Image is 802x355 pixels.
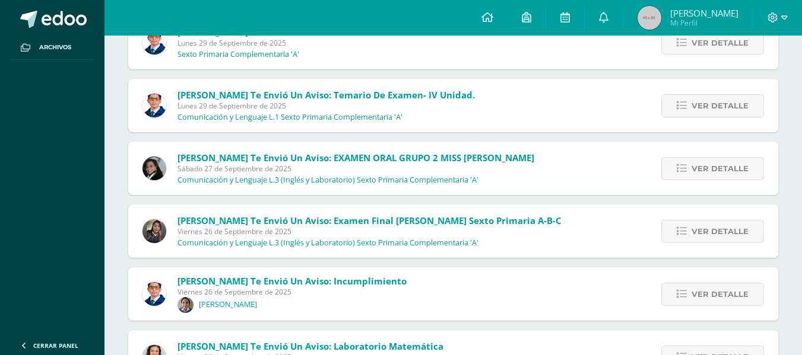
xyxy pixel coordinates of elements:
span: Archivos [39,43,71,52]
span: [PERSON_NAME] te envió un aviso: EXAMEN ORAL GRUPO 2 MISS [PERSON_NAME] [177,152,534,164]
img: 45x45 [638,6,661,30]
span: [PERSON_NAME] te envió un aviso: Laboratorio Matemática [177,340,443,352]
p: Comunicación y Lenguaje L.3 (Inglés y Laboratorio) Sexto Primaria Complementaria 'A' [177,175,478,185]
span: Sábado 27 de Septiembre de 2025 [177,164,534,174]
p: Sexto Primaria Complementaria 'A' [177,50,299,59]
span: Viernes 26 de Septiembre de 2025 [177,287,407,297]
img: 059ccfba660c78d33e1d6e9d5a6a4bb6.png [142,31,166,55]
span: Lunes 29 de Septiembre de 2025 [177,38,415,48]
a: Archivos [9,36,95,60]
span: [PERSON_NAME] [670,7,738,19]
span: Cerrar panel [33,341,78,350]
img: 7bd163c6daa573cac875167af135d202.png [142,156,166,180]
img: 059ccfba660c78d33e1d6e9d5a6a4bb6.png [142,94,166,117]
span: Ver detalle [692,220,749,242]
span: [PERSON_NAME] te envió un aviso: Temario de examen- IV Unidad. [177,89,475,101]
span: Mi Perfil [670,18,738,28]
span: [PERSON_NAME] te envió un aviso: Examen final [PERSON_NAME] Sexto Primaria A-B-C [177,215,562,226]
span: Ver detalle [692,158,749,180]
span: Lunes 29 de Septiembre de 2025 [177,101,475,111]
img: f727c7009b8e908c37d274233f9e6ae1.png [142,219,166,243]
span: [PERSON_NAME] te envió un aviso: Incumplimiento [177,275,407,287]
p: Comunicación y Lenguaje L.3 (Inglés y Laboratorio) Sexto Primaria Complementaria 'A' [177,238,478,248]
span: Ver detalle [692,95,749,117]
p: [PERSON_NAME] [199,300,257,309]
span: Ver detalle [692,32,749,54]
span: Viernes 26 de Septiembre de 2025 [177,226,562,236]
span: Ver detalle [692,283,749,305]
img: 059ccfba660c78d33e1d6e9d5a6a4bb6.png [142,282,166,306]
img: 8ffde3aa154c75306b03855adbe4b283.png [177,297,194,313]
p: Comunicación y Lenguaje L.1 Sexto Primaria Complementaria 'A' [177,113,402,122]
